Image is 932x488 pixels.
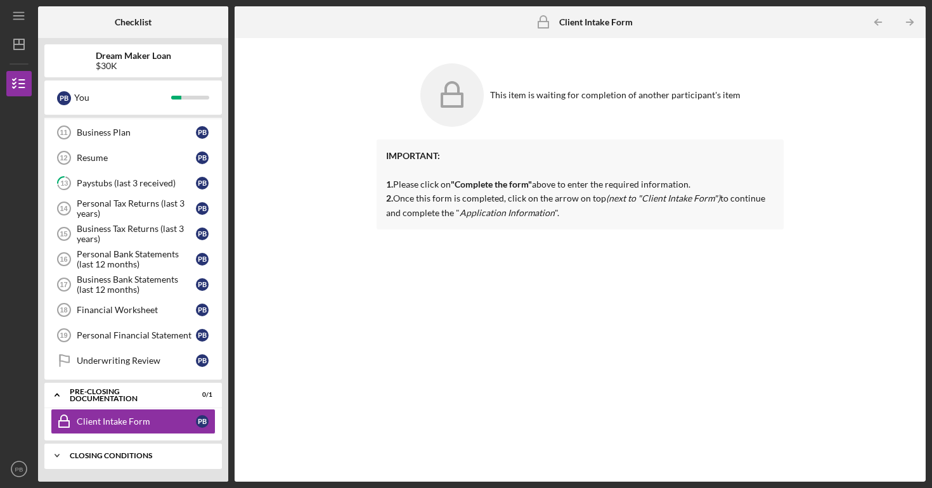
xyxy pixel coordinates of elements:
[51,297,216,323] a: 18Financial WorksheetPB
[190,391,212,399] div: 0 / 1
[60,255,67,263] tspan: 16
[196,278,209,291] div: P B
[386,193,393,203] strong: 2.
[51,196,216,221] a: 14Personal Tax Returns (last 3 years)PB
[115,17,152,27] b: Checklist
[460,207,555,218] em: Application Information
[51,409,216,434] a: Client Intake FormPB
[606,193,720,203] em: (next to "Client Intake Form")
[490,90,741,100] div: This item is waiting for completion of another participant's item
[60,281,67,288] tspan: 17
[60,129,67,136] tspan: 11
[60,230,67,238] tspan: 15
[196,228,209,240] div: P B
[70,388,181,402] div: Pre-Closing Documentation
[77,127,196,138] div: Business Plan
[51,221,216,247] a: 15Business Tax Returns (last 3 years)PB
[386,179,393,189] strong: 1.
[386,150,440,161] strong: IMPORTANT:
[57,91,71,105] div: P B
[60,331,67,339] tspan: 19
[6,456,32,482] button: PB
[77,330,196,340] div: Personal Financial Statement
[51,170,216,196] a: 13Paystubs (last 3 received)PB
[51,247,216,272] a: 16Personal Bank Statements (last 12 months)PB
[51,323,216,348] a: 19Personal Financial StatementPB
[196,329,209,342] div: P B
[15,466,23,473] text: PB
[51,145,216,170] a: 12ResumePB
[559,17,633,27] b: Client Intake Form
[51,272,216,297] a: 17Business Bank Statements (last 12 months)PB
[196,354,209,367] div: P B
[196,253,209,266] div: P B
[77,178,196,188] div: Paystubs (last 3 received)
[70,452,206,459] div: Closing Conditions
[77,249,196,269] div: Personal Bank Statements (last 12 months)
[51,348,216,373] a: Underwriting ReviewPB
[386,149,774,191] p: Please click on above to enter the required information.
[60,154,67,162] tspan: 12
[451,179,532,189] strong: "Complete the form"
[77,274,196,295] div: Business Bank Statements (last 12 months)
[60,306,67,314] tspan: 18
[60,179,68,188] tspan: 13
[196,415,209,428] div: P B
[77,198,196,219] div: Personal Tax Returns (last 3 years)
[196,126,209,139] div: P B
[77,224,196,244] div: Business Tax Returns (last 3 years)
[196,304,209,316] div: P B
[196,177,209,189] div: P B
[77,356,196,366] div: Underwriting Review
[77,153,196,163] div: Resume
[196,151,209,164] div: P B
[74,87,171,108] div: You
[96,51,171,61] b: Dream Maker Loan
[77,416,196,427] div: Client Intake Form
[60,205,68,212] tspan: 14
[196,202,209,215] div: P B
[386,191,774,220] p: Once this form is completed, click on the arrow on top to continue and complete the " ".
[96,61,171,71] div: $30K
[77,305,196,315] div: Financial Worksheet
[51,120,216,145] a: 11Business PlanPB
